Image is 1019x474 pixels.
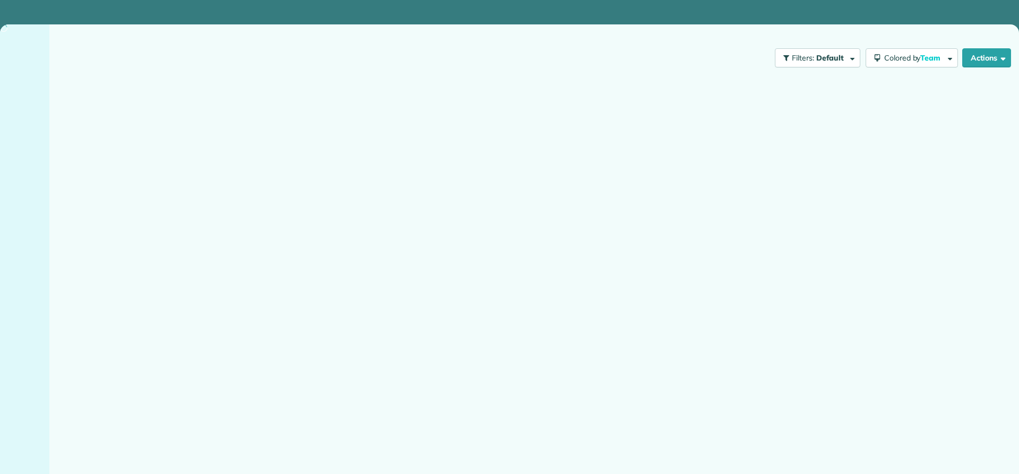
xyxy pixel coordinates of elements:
[816,53,844,63] span: Default
[962,48,1011,67] button: Actions
[884,53,944,63] span: Colored by
[792,53,814,63] span: Filters:
[920,53,942,63] span: Team
[866,48,958,67] button: Colored byTeam
[775,48,860,67] button: Filters: Default
[770,48,860,67] a: Filters: Default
